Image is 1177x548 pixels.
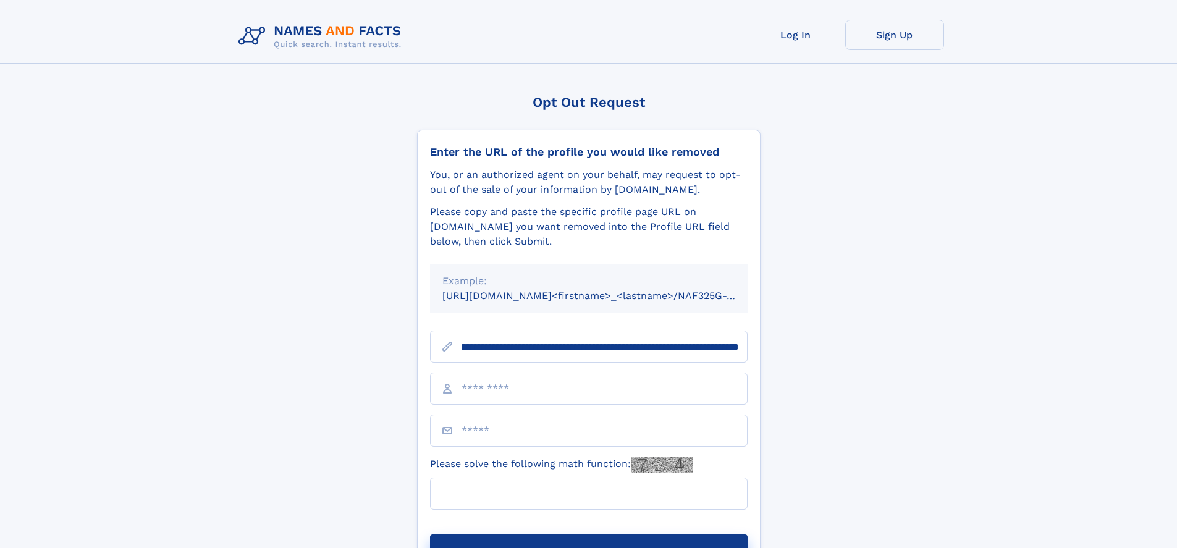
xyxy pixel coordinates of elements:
[442,290,771,301] small: [URL][DOMAIN_NAME]<firstname>_<lastname>/NAF325G-xxxxxxxx
[234,20,411,53] img: Logo Names and Facts
[430,457,693,473] label: Please solve the following math function:
[430,145,748,159] div: Enter the URL of the profile you would like removed
[430,204,748,249] div: Please copy and paste the specific profile page URL on [DOMAIN_NAME] you want removed into the Pr...
[845,20,944,50] a: Sign Up
[442,274,735,289] div: Example:
[746,20,845,50] a: Log In
[417,95,761,110] div: Opt Out Request
[430,167,748,197] div: You, or an authorized agent on your behalf, may request to opt-out of the sale of your informatio...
